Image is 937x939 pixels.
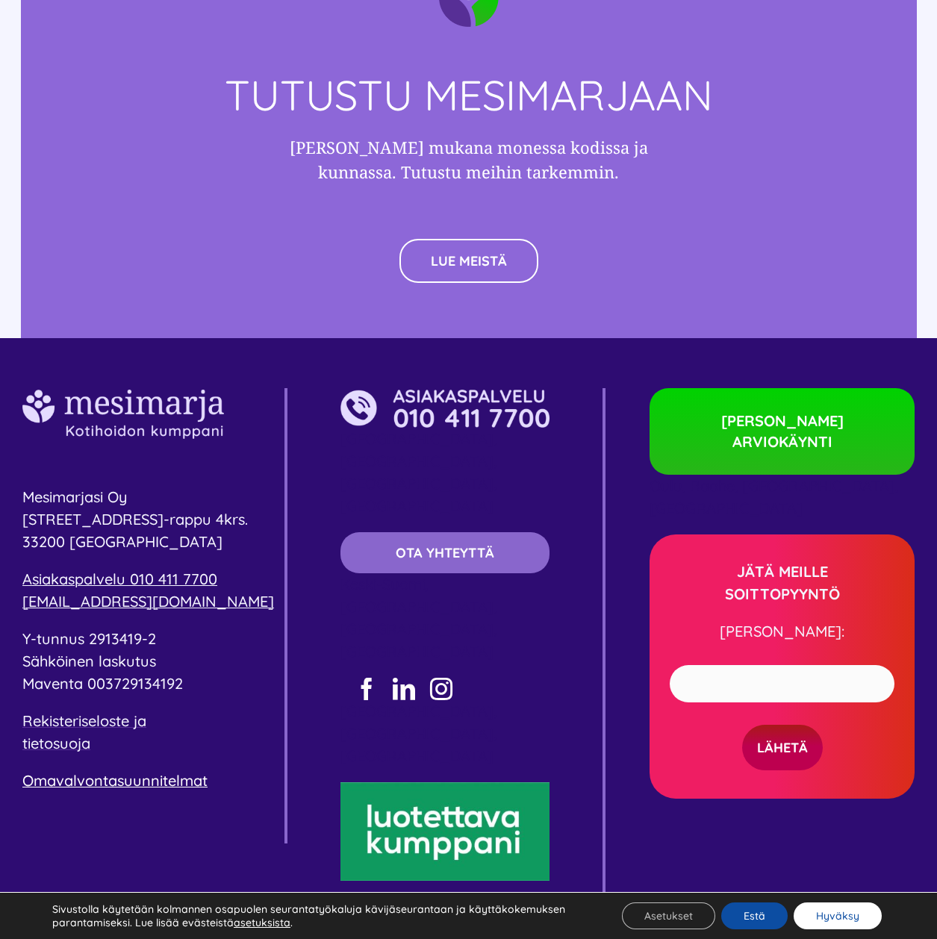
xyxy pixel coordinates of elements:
a: Rekisteriseloste ja tietosuoja [22,711,146,752]
button: Hyväksy [794,902,882,929]
strong: JÄTÄ MEILLE SOITTOPYYNTÖ [725,562,840,603]
span: [GEOGRAPHIC_DATA], [GEOGRAPHIC_DATA], [GEOGRAPHIC_DATA], [GEOGRAPHIC_DATA] [340,429,496,515]
a: 001Asset 6@2x [340,387,550,406]
span: LUE MEISTÄ [431,253,507,269]
span: Sähköinen laskutus [22,652,156,670]
span: OTA YHTEYTTÄ [396,545,494,561]
button: Estä [721,902,788,929]
span: [GEOGRAPHIC_DATA], [GEOGRAPHIC_DATA], [GEOGRAPHIC_DATA] [340,702,496,765]
a: instagram [430,678,452,700]
span: Mesimarjasi Oy [22,487,128,506]
span: [PERSON_NAME]: [720,622,844,640]
a: Omavalvontasuunnitelmat [22,771,208,790]
p: Sivustolla käytetään kolmannen osapuolen seurantatyökaluja kävijäseurantaan ja käyttäkokemuksen p... [52,902,591,929]
a: [PERSON_NAME] ARVIOKÄYNTI [650,388,915,475]
span: [PERSON_NAME] ARVIOKÄYNTI [687,411,877,452]
form: Yhteydenottolomake [670,658,894,770]
a: LUE MEISTÄ [399,239,538,283]
h3: [PERSON_NAME] mukana monessa kodissa ja kunnassa. Tutustu meihin tarkemmin. [290,135,648,184]
span: Keski-Suomi, [GEOGRAPHIC_DATA], [GEOGRAPHIC_DATA], [GEOGRAPHIC_DATA] [340,575,496,661]
span: [STREET_ADDRESS]-rappu 4krs. [22,510,248,528]
a: linkedin [393,678,415,700]
a: OTA YHTEYTTÄ [340,532,550,573]
span: 33200 [GEOGRAPHIC_DATA] [22,532,222,551]
a: facebook [355,678,378,700]
span: Maventa 003729134192 [22,674,183,693]
h4: TUTUSTU MESIMARJAAN [110,70,827,120]
span: Y-tunnus 2913419-2 [22,629,156,648]
a: 001Asset 5@2x [22,387,224,406]
button: Asetukset [622,902,715,929]
span: Oulu, Raahe, [GEOGRAPHIC_DATA], [GEOGRAPHIC_DATA] [650,476,898,517]
a: Asiakaspalvelu 010 411 7700 [22,570,217,588]
input: LÄHETÄ [742,725,823,770]
button: asetuksista [234,916,290,929]
a: [EMAIL_ADDRESS][DOMAIN_NAME] [22,592,274,611]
